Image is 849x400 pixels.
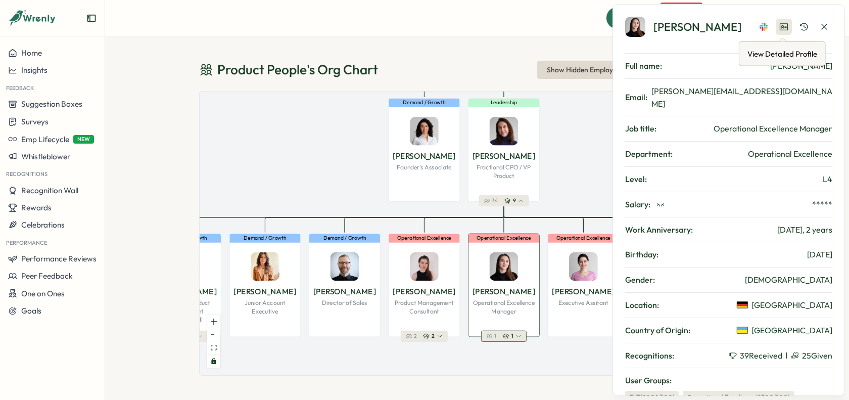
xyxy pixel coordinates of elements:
div: Demand / Growth [389,99,459,107]
span: NEW [73,135,94,144]
span: 1 [494,333,496,340]
div: Operational ExcellenceKetevan Dzukaevi[PERSON_NAME]Executive Assitant [548,234,620,337]
span: 39 Received [740,349,782,362]
div: Demand / Growth [229,234,300,242]
div: Operational Excellence [548,234,619,242]
p: Fractional CPO / VP Product [471,163,536,180]
div: Demand / GrowthMariana Silva[PERSON_NAME]Junior Account Executive [229,234,301,337]
div: React Flow controls [207,315,220,368]
span: Rewards [21,203,52,212]
p: [PERSON_NAME] [233,285,296,297]
button: 11 [481,331,527,342]
span: [PERSON_NAME][EMAIL_ADDRESS][DOMAIN_NAME] [651,85,832,110]
span: Show Hidden Employees ( 2 ) [547,61,633,78]
button: zoom out [207,328,220,341]
div: Operational Excellence [748,148,832,160]
span: Level: [625,173,647,186]
span: Salary: [625,198,650,211]
p: Founder's Associate [397,163,452,172]
span: Product People 's Org Chart [217,61,378,78]
span: Goals [21,306,41,316]
p: [PERSON_NAME] [393,285,455,297]
div: Operational ExcellenceAxi Molnar[PERSON_NAME]Product Management Consultant22 [389,234,460,337]
p: [PERSON_NAME] [393,150,455,162]
span: Birthday: [625,248,658,261]
p: [PERSON_NAME] [473,285,535,297]
span: Whistleblower [21,152,70,161]
span: Celebrations [21,220,65,230]
span: Insights [21,65,48,75]
span: [GEOGRAPHIC_DATA] [751,324,832,337]
span: Department: [625,148,673,160]
span: Home [21,48,42,58]
span: Peer Feedback [21,271,73,281]
p: Product Management Consultant [392,298,457,315]
img: Andrea Lopez [171,252,200,281]
div: [DEMOGRAPHIC_DATA] [745,274,832,286]
img: Ukraine [736,324,748,336]
p: [PERSON_NAME] [473,150,535,162]
button: 349 [479,195,529,206]
div: LeadershipViktoria Korzhova[PERSON_NAME]Fractional CPO / VP Product349 [468,98,540,202]
span: Location: [625,299,659,312]
p: [PERSON_NAME] [313,285,376,297]
span: User Groups: [625,374,832,387]
p: [PERSON_NAME] [552,285,615,297]
div: Demand / GrowthMichael Johannes[PERSON_NAME]Director of Sales [309,234,381,337]
button: toggle interactivity [207,354,220,368]
span: Performance Reviews [21,254,97,263]
button: Expand sidebar [86,13,97,23]
p: Junior Account Executive [233,298,298,315]
span: 1 [511,333,513,340]
button: Quick Actions [606,7,706,29]
span: Work Anniversary: [625,224,693,236]
button: zoom in [207,315,220,328]
button: Show Hidden Employees (2) [537,61,642,79]
img: Michael Johannes [331,252,359,281]
span: Recognition Wall [21,186,78,195]
div: Leadership [468,99,539,107]
img: Axi Molnar [410,252,439,281]
div: Operational Excellence [468,234,539,242]
span: 5 tasks waiting [661,3,702,11]
div: Operational ExcellenceElena Ladushyna[PERSON_NAME]Operational Excellence Manager11 [468,234,540,337]
p: [PERSON_NAME] [154,285,217,297]
span: Gender: [625,274,655,286]
span: 9 [513,197,516,204]
p: Associate Product Management Consultant II [153,298,218,324]
span: 34 [492,197,498,204]
img: Ketevan Dzukaevi [569,252,598,281]
span: One on Ones [21,289,65,298]
span: Country of Origin: [625,324,690,337]
span: Emp Lifecycle [21,135,69,144]
span: [GEOGRAPHIC_DATA] [751,299,832,312]
span: Full name: [625,60,662,72]
div: Demand / Growth [309,234,380,242]
span: Email: [625,91,647,104]
img: Germany [736,299,748,311]
p: Operational Excellence Manager [471,298,536,315]
img: Mariana Silva [251,252,279,281]
button: 22 [401,331,448,342]
p: Executive Assitant [558,298,608,307]
div: Demand / GrowthValentina Gonzalez[PERSON_NAME]Founder's Associate [389,98,460,202]
img: Elena Ladushyna [490,252,518,281]
span: Surveys [21,117,49,126]
div: Demand / Growth [150,234,221,242]
span: 2 [414,333,417,340]
img: Viktoria Korzhova [490,117,518,146]
div: Operational Excellence Manager [714,122,832,135]
div: Operational Excellence [389,234,459,242]
p: Director of Sales [322,298,367,307]
span: Job title: [625,122,656,135]
button: fit view [207,341,220,354]
span: Recognitions: [625,349,674,362]
div: View Detailed Profile [745,46,819,62]
div: Demand / GrowthAndrea Lopez[PERSON_NAME]Associate Product Management Consultant II [150,234,221,337]
span: Suggestion Boxes [21,99,82,109]
span: 2 [432,333,435,340]
img: Valentina Gonzalez [410,117,439,146]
